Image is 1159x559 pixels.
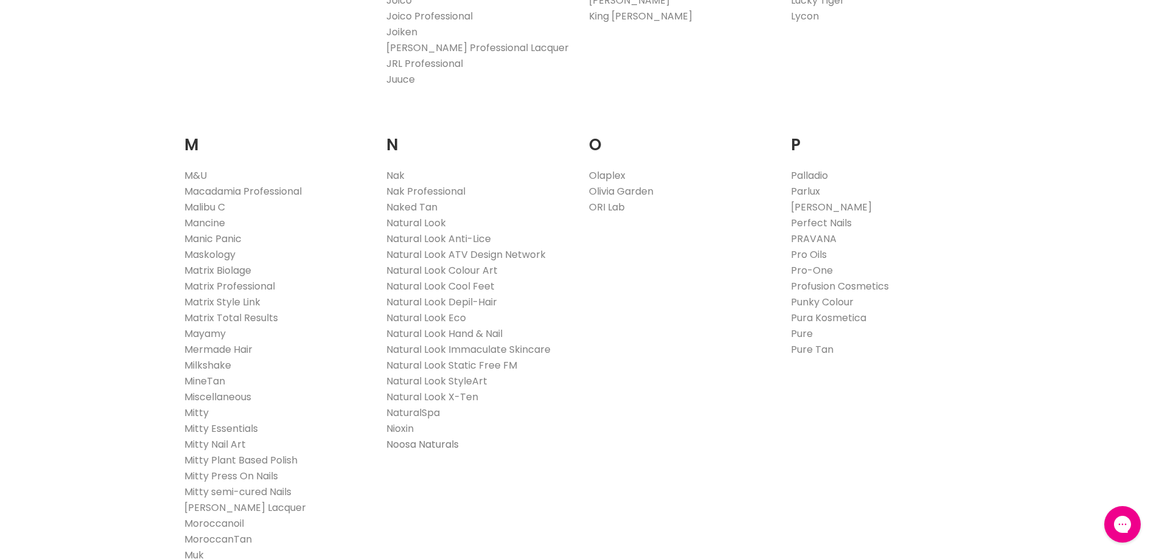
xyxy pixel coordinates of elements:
[184,168,207,182] a: M&U
[791,342,834,356] a: Pure Tan
[386,117,571,158] h2: N
[184,406,209,420] a: Mitty
[184,232,242,246] a: Manic Panic
[791,311,866,325] a: Pura Kosmetica
[184,469,278,483] a: Mitty Press On Nails
[386,279,495,293] a: Natural Look Cool Feet
[386,311,466,325] a: Natural Look Eco
[386,390,478,404] a: Natural Look X-Ten
[1098,502,1147,547] iframe: Gorgias live chat messenger
[184,263,251,277] a: Matrix Biolage
[386,327,503,341] a: Natural Look Hand & Nail
[386,25,417,39] a: Joiken
[184,358,231,372] a: Milkshake
[184,437,246,451] a: Mitty Nail Art
[791,232,837,246] a: PRAVANA
[386,406,440,420] a: NaturalSpa
[589,9,692,23] a: King [PERSON_NAME]
[589,117,773,158] h2: O
[184,279,275,293] a: Matrix Professional
[184,117,369,158] h2: M
[791,295,854,309] a: Punky Colour
[791,216,852,230] a: Perfect Nails
[386,342,551,356] a: Natural Look Immaculate Skincare
[386,263,498,277] a: Natural Look Colour Art
[386,184,465,198] a: Nak Professional
[184,327,226,341] a: Mayamy
[386,9,473,23] a: Joico Professional
[386,72,415,86] a: Juuce
[386,232,491,246] a: Natural Look Anti-Lice
[386,374,487,388] a: Natural Look StyleArt
[791,117,975,158] h2: P
[791,327,813,341] a: Pure
[791,9,819,23] a: Lycon
[386,41,569,55] a: [PERSON_NAME] Professional Lacquer
[791,184,820,198] a: Parlux
[386,57,463,71] a: JRL Professional
[386,168,405,182] a: Nak
[791,168,828,182] a: Palladio
[184,248,235,262] a: Maskology
[791,200,872,214] a: [PERSON_NAME]
[184,516,244,530] a: Moroccanoil
[184,485,291,499] a: Mitty semi-cured Nails
[791,263,833,277] a: Pro-One
[791,279,889,293] a: Profusion Cosmetics
[184,184,302,198] a: Macadamia Professional
[791,248,827,262] a: Pro Oils
[386,422,414,436] a: Nioxin
[589,184,653,198] a: Olivia Garden
[184,311,278,325] a: Matrix Total Results
[386,200,437,214] a: Naked Tan
[386,216,446,230] a: Natural Look
[184,453,298,467] a: Mitty Plant Based Polish
[184,422,258,436] a: Mitty Essentials
[184,374,225,388] a: MineTan
[184,216,225,230] a: Mancine
[386,358,517,372] a: Natural Look Static Free FM
[589,200,625,214] a: ORI Lab
[386,295,497,309] a: Natural Look Depil-Hair
[184,390,251,404] a: Miscellaneous
[184,342,252,356] a: Mermade Hair
[184,200,225,214] a: Malibu C
[386,437,459,451] a: Noosa Naturals
[184,501,306,515] a: [PERSON_NAME] Lacquer
[386,248,546,262] a: Natural Look ATV Design Network
[184,532,252,546] a: MoroccanTan
[184,295,260,309] a: Matrix Style Link
[589,168,625,182] a: Olaplex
